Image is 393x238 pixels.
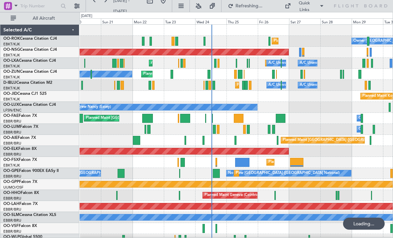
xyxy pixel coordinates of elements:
button: Quick Links [281,1,327,11]
span: OO-LUM [3,125,20,129]
a: EBBR/BRU [3,119,21,124]
div: Planned Maint Kortrijk-[GEOGRAPHIC_DATA] [268,157,346,167]
a: EBBR/BRU [3,207,21,212]
div: [DATE] [81,13,92,19]
div: Sun 21 [101,18,132,24]
a: EBKT/KJK [3,64,20,69]
div: Planned Maint [GEOGRAPHIC_DATA] ([GEOGRAPHIC_DATA] National) [236,168,356,178]
a: OO-GPEFalcon 900EX EASy II [3,169,59,173]
div: A/C Unavailable [300,58,327,68]
div: Wed 24 [195,18,226,24]
div: Sat 27 [289,18,320,24]
span: OO-VSF [3,224,19,228]
a: EBBR/BRU [3,196,21,201]
div: Planned Maint [GEOGRAPHIC_DATA] ([GEOGRAPHIC_DATA] National) [86,113,206,123]
div: Thu 25 [226,18,258,24]
button: All Aircraft [7,13,72,24]
a: EBBR/BRU [3,141,21,146]
div: Loading... [343,218,385,230]
a: OO-NSGCessna Citation CJ4 [3,48,57,52]
div: Sun 28 [320,18,352,24]
a: EBBR/BRU [3,229,21,234]
span: OO-LUX [3,103,19,107]
span: Refreshing... [235,4,263,8]
div: A/C Unavailable [GEOGRAPHIC_DATA] ([GEOGRAPHIC_DATA] National) [268,80,392,90]
input: Trip Number [20,1,59,11]
a: EBKT/KJK [3,163,20,168]
a: OO-LUMFalcon 7X [3,125,38,129]
button: Refreshing... [225,1,265,11]
span: OO-NSG [3,48,20,52]
a: EBBR/BRU [3,218,21,223]
a: EBKT/KJK [3,86,20,91]
div: No Crew [GEOGRAPHIC_DATA] ([GEOGRAPHIC_DATA] National) [228,168,340,178]
a: OO-HHOFalcon 8X [3,191,39,195]
a: EBKT/KJK [3,75,20,80]
span: OO-ELK [3,147,18,151]
a: OO-JIDCessna CJ1 525 [3,92,47,96]
div: A/C Unavailable [GEOGRAPHIC_DATA] ([GEOGRAPHIC_DATA] National) [268,58,392,68]
div: Planned Maint Kortrijk-[GEOGRAPHIC_DATA] [274,36,351,46]
div: Fri 26 [258,18,289,24]
span: OO-AIE [3,136,18,140]
a: OO-LXACessna Citation CJ4 [3,59,56,63]
div: Planned Maint Geneva (Cointrin) [204,190,259,200]
a: EBKT/KJK [3,42,20,47]
a: OO-FAEFalcon 7X [3,114,37,118]
span: All Aircraft [17,16,70,21]
a: OO-FSXFalcon 7X [3,158,37,162]
a: D-IBLUCessna Citation M2 [3,81,52,85]
span: OO-FSX [3,158,19,162]
span: OO-JID [3,92,17,96]
span: OO-GPP [3,180,19,184]
a: OO-ROKCessna Citation CJ4 [3,37,57,41]
div: Tue 23 [164,18,195,24]
a: EBBR/BRU [3,152,21,157]
span: OO-ROK [3,37,20,41]
span: OO-LAH [3,202,19,206]
div: Sat 20 [70,18,101,24]
span: D-IBLU [3,81,16,85]
div: AOG Maint Kortrijk-[GEOGRAPHIC_DATA] [151,58,223,68]
div: Mon 29 [352,18,383,24]
span: OO-FAE [3,114,19,118]
a: OO-AIEFalcon 7X [3,136,36,140]
div: Mon 22 [133,18,164,24]
a: OO-VSFFalcon 8X [3,224,37,228]
a: EBKT/KJK [3,53,20,58]
a: OO-SLMCessna Citation XLS [3,213,56,217]
a: EBKT/KJK [3,97,20,102]
span: OO-LXA [3,59,19,63]
a: OO-LUXCessna Citation CJ4 [3,103,56,107]
span: OO-GPE [3,169,19,173]
span: OO-HHO [3,191,21,195]
a: EBBR/BRU [3,174,21,179]
span: OO-ZUN [3,70,20,74]
a: OO-ZUNCessna Citation CJ4 [3,70,57,74]
span: OO-SLM [3,213,19,217]
a: OO-GPPFalcon 7X [3,180,37,184]
a: OO-ELKFalcon 8X [3,147,37,151]
div: Planned Maint [GEOGRAPHIC_DATA] ([GEOGRAPHIC_DATA]) [283,135,388,145]
div: Planned Maint Nice ([GEOGRAPHIC_DATA]) [237,80,311,90]
div: No Crew Nancy (Essey) [71,102,111,112]
a: LFSN/ENC [3,108,22,113]
a: OO-LAHFalcon 7X [3,202,38,206]
a: UUMO/OSF [3,185,23,190]
div: Planned Maint Kortrijk-[GEOGRAPHIC_DATA] [143,69,221,79]
a: EBBR/BRU [3,130,21,135]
